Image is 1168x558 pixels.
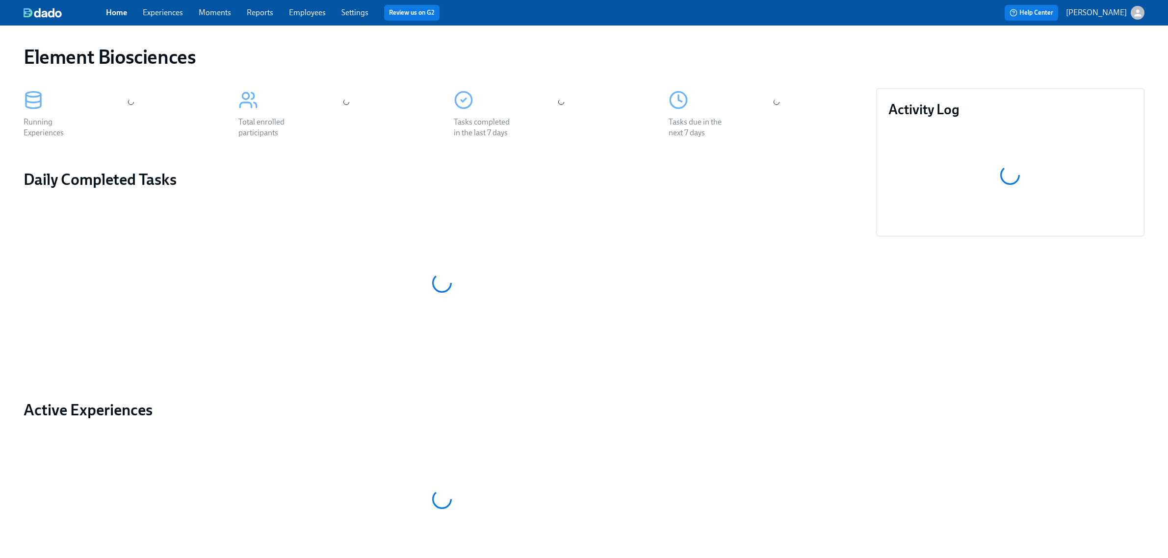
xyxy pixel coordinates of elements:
div: Running Experiences [24,117,86,138]
a: Moments [199,8,231,17]
a: dado [24,8,106,18]
img: dado [24,8,62,18]
div: Tasks due in the next 7 days [669,117,731,138]
a: Home [106,8,127,17]
a: Active Experiences [24,400,860,420]
button: Review us on G2 [384,5,440,21]
p: [PERSON_NAME] [1066,7,1127,18]
h2: Daily Completed Tasks [24,170,860,189]
a: Settings [341,8,368,17]
button: Help Center [1005,5,1058,21]
h1: Element Biosciences [24,45,196,69]
div: Total enrolled participants [238,117,301,138]
span: Help Center [1010,8,1053,18]
div: Tasks completed in the last 7 days [454,117,517,138]
a: Reports [247,8,273,17]
a: Review us on G2 [389,8,435,18]
button: [PERSON_NAME] [1066,6,1144,20]
a: Experiences [143,8,183,17]
a: Employees [289,8,326,17]
h3: Activity Log [888,101,1132,118]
